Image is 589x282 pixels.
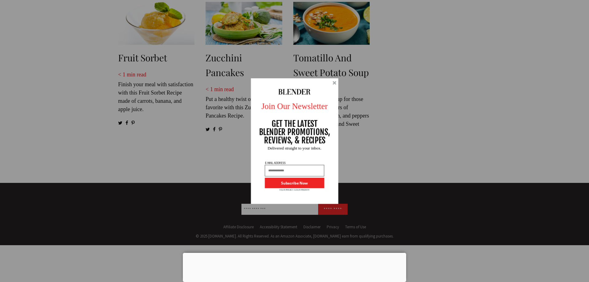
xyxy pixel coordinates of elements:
p: E-MAIL ADDRESS [264,161,286,164]
p: Join Our Newsletter [247,100,343,112]
button: Subscribe Now [265,178,324,188]
p: Delivered straight to your inbox. [247,146,343,150]
p: YOUR PRIVACY IS OUR PRIORITY [279,188,310,191]
p: GET THE LATEST BLENDER PROMOTIONS, REVIEWS, & RECIPES [259,119,330,144]
iframe: Advertisement [183,253,406,280]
